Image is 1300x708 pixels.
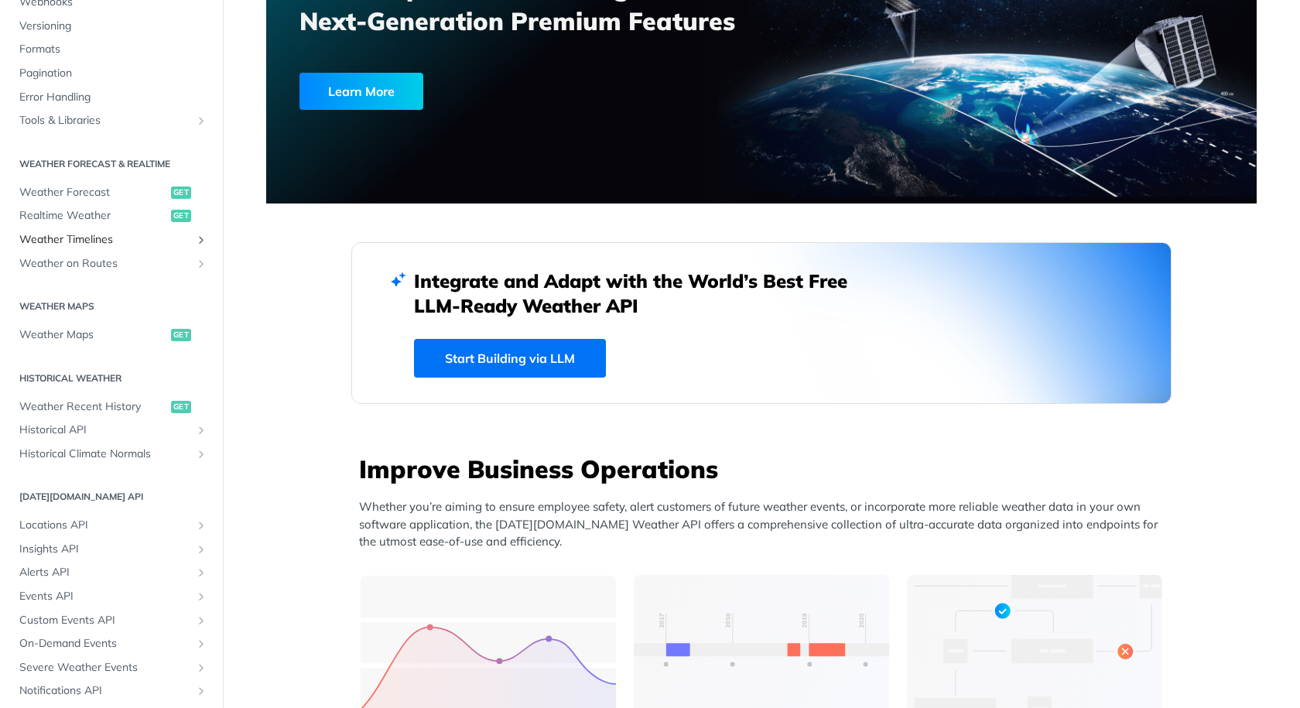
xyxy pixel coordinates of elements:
[195,638,207,650] button: Show subpages for On-Demand Events
[12,679,211,703] a: Notifications APIShow subpages for Notifications API
[19,185,167,200] span: Weather Forecast
[19,636,191,652] span: On-Demand Events
[12,323,211,347] a: Weather Mapsget
[19,90,207,105] span: Error Handling
[359,452,1172,486] h3: Improve Business Operations
[19,19,207,34] span: Versioning
[195,258,207,270] button: Show subpages for Weather on Routes
[12,86,211,109] a: Error Handling
[359,498,1172,551] p: Whether you’re aiming to ensure employee safety, alert customers of future weather events, or inc...
[171,329,191,341] span: get
[12,561,211,584] a: Alerts APIShow subpages for Alerts API
[12,204,211,227] a: Realtime Weatherget
[195,448,207,460] button: Show subpages for Historical Climate Normals
[12,490,211,504] h2: [DATE][DOMAIN_NAME] API
[12,299,211,313] h2: Weather Maps
[12,109,211,132] a: Tools & LibrariesShow subpages for Tools & Libraries
[12,443,211,466] a: Historical Climate NormalsShow subpages for Historical Climate Normals
[12,395,211,419] a: Weather Recent Historyget
[19,42,207,57] span: Formats
[12,514,211,537] a: Locations APIShow subpages for Locations API
[195,590,207,603] button: Show subpages for Events API
[19,113,191,128] span: Tools & Libraries
[19,542,191,557] span: Insights API
[19,208,167,224] span: Realtime Weather
[171,210,191,222] span: get
[195,234,207,246] button: Show subpages for Weather Timelines
[12,38,211,61] a: Formats
[12,157,211,171] h2: Weather Forecast & realtime
[195,424,207,436] button: Show subpages for Historical API
[12,252,211,275] a: Weather on RoutesShow subpages for Weather on Routes
[19,256,191,272] span: Weather on Routes
[299,73,682,110] a: Learn More
[12,585,211,608] a: Events APIShow subpages for Events API
[299,73,423,110] div: Learn More
[12,656,211,679] a: Severe Weather EventsShow subpages for Severe Weather Events
[414,339,606,378] a: Start Building via LLM
[19,683,191,699] span: Notifications API
[19,660,191,676] span: Severe Weather Events
[12,632,211,655] a: On-Demand EventsShow subpages for On-Demand Events
[414,268,871,318] h2: Integrate and Adapt with the World’s Best Free LLM-Ready Weather API
[12,15,211,38] a: Versioning
[12,371,211,385] h2: Historical Weather
[19,399,167,415] span: Weather Recent History
[19,232,191,248] span: Weather Timelines
[195,115,207,127] button: Show subpages for Tools & Libraries
[19,613,191,628] span: Custom Events API
[19,66,207,81] span: Pagination
[12,181,211,204] a: Weather Forecastget
[195,614,207,627] button: Show subpages for Custom Events API
[19,422,191,438] span: Historical API
[19,565,191,580] span: Alerts API
[171,186,191,199] span: get
[171,401,191,413] span: get
[12,609,211,632] a: Custom Events APIShow subpages for Custom Events API
[19,446,191,462] span: Historical Climate Normals
[19,327,167,343] span: Weather Maps
[19,589,191,604] span: Events API
[195,685,207,697] button: Show subpages for Notifications API
[195,662,207,674] button: Show subpages for Severe Weather Events
[12,419,211,442] a: Historical APIShow subpages for Historical API
[12,62,211,85] a: Pagination
[195,519,207,532] button: Show subpages for Locations API
[12,538,211,561] a: Insights APIShow subpages for Insights API
[12,228,211,251] a: Weather TimelinesShow subpages for Weather Timelines
[19,518,191,533] span: Locations API
[195,566,207,579] button: Show subpages for Alerts API
[195,543,207,556] button: Show subpages for Insights API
